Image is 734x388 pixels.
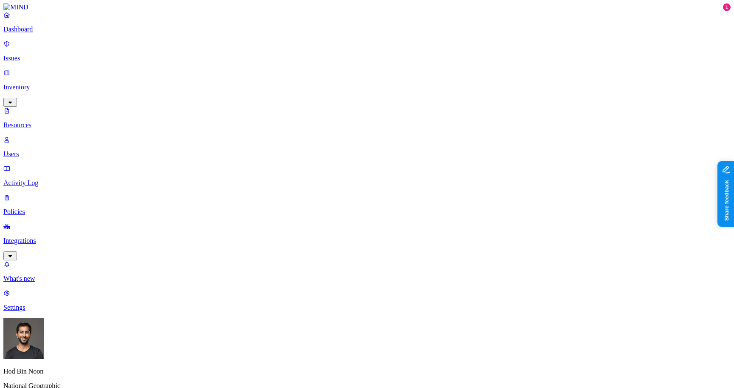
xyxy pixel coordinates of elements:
a: Inventory [3,69,731,106]
a: Activity Log [3,165,731,187]
img: MIND [3,3,28,11]
a: Policies [3,194,731,216]
p: Inventory [3,83,731,91]
p: Integrations [3,237,731,245]
p: Users [3,150,731,158]
p: What's new [3,275,731,282]
p: Settings [3,304,731,311]
a: Users [3,136,731,158]
a: Integrations [3,223,731,259]
div: 1 [723,3,731,11]
p: Resources [3,121,731,129]
p: Issues [3,54,731,62]
a: Issues [3,40,731,62]
p: Dashboard [3,26,731,33]
img: Hod Bin Noon [3,318,44,359]
a: Dashboard [3,11,731,33]
a: Settings [3,289,731,311]
p: Policies [3,208,731,216]
p: Activity Log [3,179,731,187]
a: Resources [3,107,731,129]
a: MIND [3,3,731,11]
p: Hod Bin Noon [3,368,731,375]
a: What's new [3,260,731,282]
